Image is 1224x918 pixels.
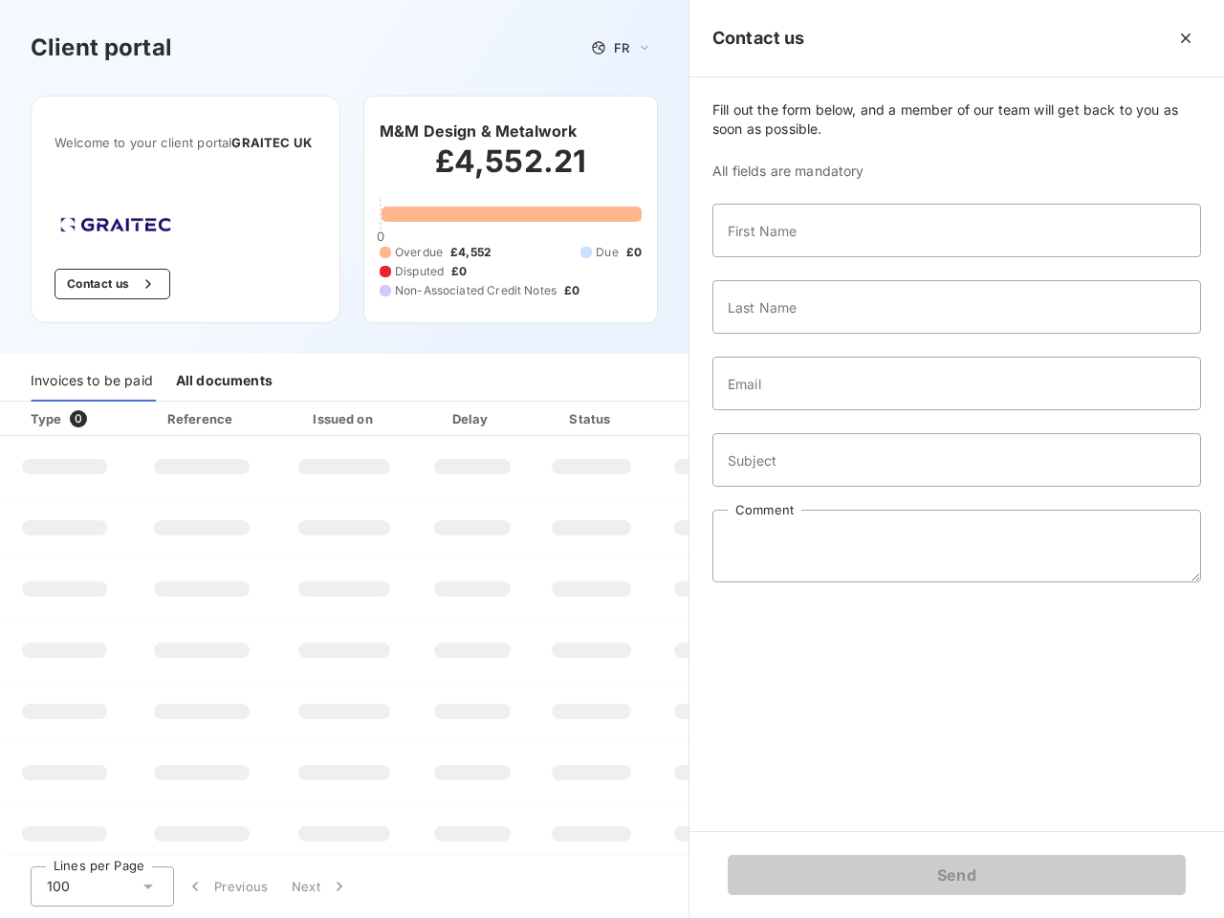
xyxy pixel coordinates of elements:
[278,409,410,428] div: Issued on
[55,135,317,150] span: Welcome to your client portal
[728,855,1186,895] button: Send
[167,411,232,426] div: Reference
[450,244,492,261] span: £4,552
[19,409,125,428] div: Type
[377,229,384,244] span: 0
[535,409,648,428] div: Status
[712,162,1201,181] span: All fields are mandatory
[280,866,361,907] button: Next
[614,40,629,55] span: FR
[380,142,642,200] h2: £4,552.21
[380,120,577,142] h6: M&M Design & Metalwork
[395,263,444,280] span: Disputed
[418,409,527,428] div: Delay
[712,25,805,52] h5: Contact us
[174,866,280,907] button: Previous
[231,135,312,150] span: GRAITEC UK
[31,31,172,65] h3: Client portal
[31,361,153,402] div: Invoices to be paid
[70,410,87,427] span: 0
[564,282,579,299] span: £0
[712,280,1201,334] input: placeholder
[712,433,1201,487] input: placeholder
[712,357,1201,410] input: placeholder
[626,244,642,261] span: £0
[712,100,1201,139] span: Fill out the form below, and a member of our team will get back to you as soon as possible.
[656,409,778,428] div: Amount
[55,211,177,238] img: Company logo
[176,361,273,402] div: All documents
[395,282,557,299] span: Non-Associated Credit Notes
[451,263,467,280] span: £0
[47,877,70,896] span: 100
[395,244,443,261] span: Overdue
[596,244,618,261] span: Due
[55,269,170,299] button: Contact us
[712,204,1201,257] input: placeholder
